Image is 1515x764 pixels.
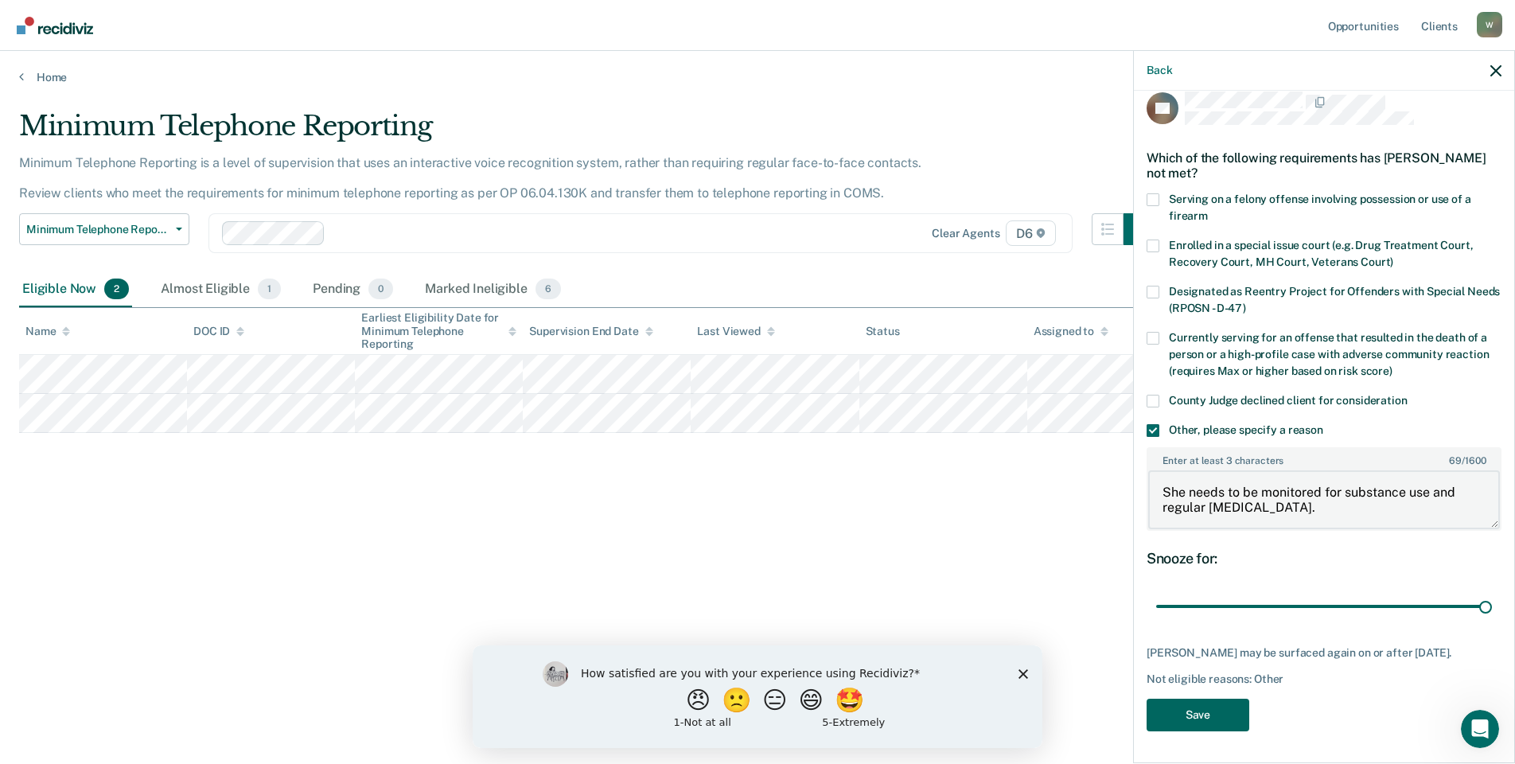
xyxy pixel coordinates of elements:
span: D6 [1006,220,1056,246]
span: 69 [1449,455,1462,466]
div: Eligible Now [19,272,132,307]
span: / 1600 [1449,455,1486,466]
span: Serving on a felony offense involving possession or use of a firearm [1169,193,1471,222]
div: Snooze for: [1147,550,1501,567]
button: Save [1147,699,1249,731]
div: Assigned to [1034,325,1108,338]
span: Other, please specify a reason [1169,423,1323,436]
span: County Judge declined client for consideration [1169,394,1408,407]
div: DOC ID [193,325,244,338]
div: W [1477,12,1502,37]
div: Pending [310,272,396,307]
label: Enter at least 3 characters [1148,449,1500,466]
div: Earliest Eligibility Date for Minimum Telephone Reporting [361,311,516,351]
div: Minimum Telephone Reporting [19,110,1155,155]
span: 6 [536,279,561,299]
span: 2 [104,279,129,299]
p: Minimum Telephone Reporting is a level of supervision that uses an interactive voice recognition ... [19,155,921,201]
iframe: Survey by Kim from Recidiviz [473,645,1042,748]
span: Designated as Reentry Project for Offenders with Special Needs (RPOSN - D-47) [1169,285,1500,314]
span: Minimum Telephone Reporting [26,223,169,236]
div: Supervision End Date [529,325,652,338]
textarea: She needs to be monitored for substance use and regular [MEDICAL_DATA]. [1148,470,1500,529]
div: Almost Eligible [158,272,284,307]
button: Back [1147,64,1172,77]
span: 0 [368,279,393,299]
a: Home [19,70,1496,84]
div: [PERSON_NAME] may be surfaced again on or after [DATE]. [1147,646,1501,660]
div: Last Viewed [697,325,774,338]
div: Not eligible reasons: Other [1147,672,1501,686]
span: Currently serving for an offense that resulted in the death of a person or a high-profile case wi... [1169,331,1489,377]
button: Profile dropdown button [1477,12,1502,37]
div: Which of the following requirements has [PERSON_NAME] not met? [1147,138,1501,193]
div: Name [25,325,70,338]
div: Status [866,325,900,338]
img: Recidiviz [17,17,93,34]
iframe: Intercom live chat [1461,710,1499,748]
span: Enrolled in a special issue court (e.g. Drug Treatment Court, Recovery Court, MH Court, Veterans ... [1169,239,1473,268]
span: 1 [258,279,281,299]
div: Marked Ineligible [422,272,564,307]
div: Clear agents [932,227,999,240]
